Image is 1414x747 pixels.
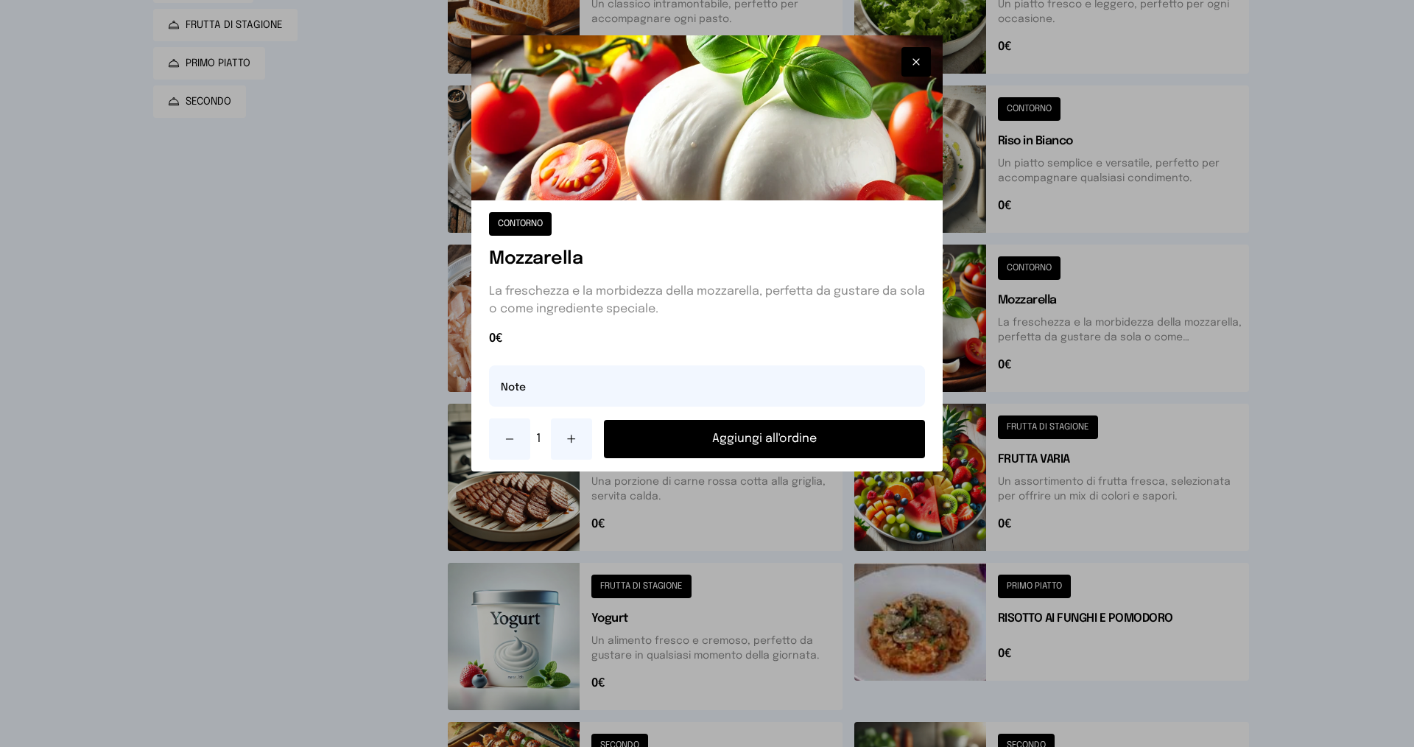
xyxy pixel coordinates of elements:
[489,248,925,271] h1: Mozzarella
[489,283,925,318] p: La freschezza e la morbidezza della mozzarella, perfetta da gustare da sola o come ingrediente sp...
[489,212,552,236] button: CONTORNO
[604,420,925,458] button: Aggiungi all'ordine
[471,35,943,200] img: Mozzarella
[536,430,545,448] span: 1
[489,330,925,348] span: 0€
